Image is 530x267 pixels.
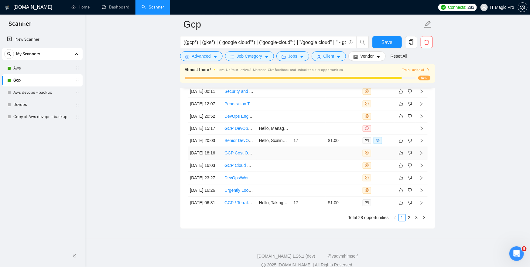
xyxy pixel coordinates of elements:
td: [DATE] 20:03 [188,135,222,147]
span: right [419,188,424,193]
li: New Scanner [2,33,83,46]
span: caret-down [337,55,341,59]
button: folderJobscaret-down [276,51,309,61]
a: Aws [13,62,71,74]
span: bars [230,55,234,59]
td: GCP Cloud Expert Needed for Apigee API Gateway & Observability Management [222,160,257,172]
td: $1.00 [326,197,360,209]
td: [DATE] 15:17 [188,123,222,135]
span: folder [282,55,286,59]
a: New Scanner [7,33,78,46]
td: 17 [291,197,326,209]
span: close-circle [365,164,369,167]
span: right [419,164,424,168]
span: close-circle [365,176,369,180]
span: setting [185,55,190,59]
button: dislike [406,88,414,95]
span: dislike [408,89,412,94]
img: logo [5,3,9,12]
span: close-circle [365,151,369,155]
td: GCP / Terraform work for pro-democracy non-profit [222,197,257,209]
td: [DATE] 12:07 [188,98,222,110]
span: right [419,127,424,131]
button: search [4,49,14,59]
span: 94% [418,76,430,80]
span: right [419,114,424,119]
span: right [419,151,424,155]
button: like [397,113,405,120]
td: [DATE] 16:03 [188,160,222,172]
a: homeHome [71,5,90,10]
td: [DATE] 00:11 [188,86,222,98]
td: GCP DevOps Engineer (Part-Time) for iGaming, AI & Casual Gaming Company [222,123,257,135]
span: My Scanners [16,48,40,60]
li: 3 [413,214,420,221]
span: Almost there ! [185,66,212,73]
span: idcard [354,55,358,59]
button: like [397,162,405,169]
td: [DATE] 20:52 [188,110,222,123]
span: dislike [408,102,412,106]
td: Security and API Integration Expert [222,86,257,98]
td: DevOps/WordPress Performance Engineer (Cloudflare) [222,172,257,184]
button: dislike [406,162,414,169]
span: dislike [408,201,412,205]
button: barsJob Categorycaret-down [225,51,274,61]
button: like [397,150,405,157]
button: like [397,187,405,194]
input: Scanner name... [183,17,423,32]
button: delete [421,36,433,48]
span: dislike [408,114,412,119]
a: DevOps/WordPress Performance Engineer (Cloudflare) [224,176,329,181]
span: like [399,114,403,119]
span: like [399,151,403,156]
button: setting [518,2,528,12]
button: right [420,214,428,221]
li: My Scanners [2,48,83,123]
span: exclamation-circle [365,127,369,130]
button: idcardVendorcaret-down [348,51,385,61]
a: 1 [399,215,405,221]
a: Reset All [391,53,407,59]
span: close-circle [365,188,369,192]
td: DevOps Engineer (Cloud, Systems, CI/CD Pipelines) [222,110,257,123]
input: Search Freelance Jobs... [184,39,346,46]
span: right [419,139,424,143]
span: close-circle [365,90,369,93]
span: right [426,68,430,72]
span: edit [424,20,432,28]
span: search [357,39,368,45]
a: Senior DevOps Engineer for Video Platform Scaling [224,138,322,143]
span: mail [365,139,369,143]
td: GCP Cost Optimization Specialist for Cloud Run and Cloud SQL [222,147,257,160]
span: Advanced [192,53,211,59]
a: Urgently Looking for WordPress/woo Performance Optimization Expert (High-Traffic eCommerce) [224,188,408,193]
span: delete [421,39,433,45]
button: userClientcaret-down [312,51,346,61]
button: copy [405,36,417,48]
button: dislike [406,100,414,108]
span: Scanner [4,19,36,32]
span: Vendor [360,53,374,59]
td: Penetration Testers for Ongoing Projects (UK Cybersecurity Firm) [222,98,257,110]
span: setting [518,5,527,10]
a: GCP DevOps Engineer (Part-Time) for iGaming, AI & Casual Gaming Company [224,126,374,131]
span: caret-down [265,55,269,59]
span: search [5,52,14,56]
span: Connects: [448,4,466,11]
span: right [419,201,424,205]
button: dislike [406,187,414,194]
a: GCP / Terraform work for pro-democracy non-profit [224,201,320,205]
button: dislike [406,113,414,120]
td: [DATE] 18:16 [188,147,222,160]
span: like [399,138,403,143]
td: Senior DevOps Engineer for Video Platform Scaling [222,135,257,147]
button: Save [372,36,402,48]
a: 3 [413,215,420,221]
button: dislike [406,137,414,144]
a: Gcp [13,74,71,86]
span: Save [381,39,392,46]
span: holder [75,114,80,119]
span: dislike [408,138,412,143]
